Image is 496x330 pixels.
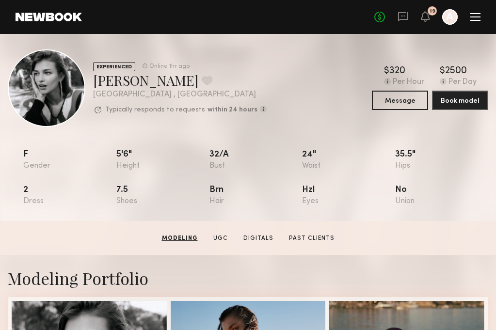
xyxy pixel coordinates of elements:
button: Message [372,91,428,110]
div: 35.5" [395,150,488,170]
div: 2500 [445,66,467,76]
div: 5'6" [116,150,209,170]
div: [GEOGRAPHIC_DATA] , [GEOGRAPHIC_DATA] [93,91,267,99]
div: Per Hour [393,78,424,87]
b: within 24 hours [208,107,257,113]
a: Modeling [158,234,202,243]
div: Per Day [448,78,477,87]
div: Online 1hr ago [149,63,190,70]
div: Hzl [302,186,395,205]
div: No [395,186,488,205]
div: [PERSON_NAME] [93,71,267,89]
div: $ [440,66,445,76]
div: $ [384,66,389,76]
div: 320 [389,66,405,76]
div: F [23,150,116,170]
a: UGC [209,234,232,243]
div: EXPERIENCED [93,62,135,71]
button: Book model [432,91,488,110]
a: A [442,9,458,25]
div: Brn [209,186,303,205]
div: 19 [430,9,435,14]
p: Typically responds to requests [105,107,205,113]
div: 7.5 [116,186,209,205]
div: 32/a [209,150,303,170]
a: Digitals [240,234,277,243]
div: 2 [23,186,116,205]
a: Past Clients [285,234,338,243]
div: Modeling Portfolio [8,267,488,289]
div: 24" [302,150,395,170]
